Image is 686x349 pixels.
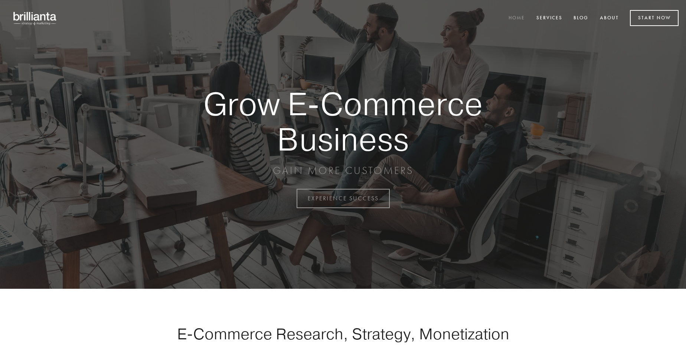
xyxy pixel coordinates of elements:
p: GAIN MORE CUSTOMERS [177,164,509,177]
h1: E-Commerce Research, Strategy, Monetization [154,324,532,343]
a: Home [504,12,530,25]
a: EXPERIENCE SUCCESS [297,189,390,208]
a: Start Now [630,10,679,26]
a: Services [532,12,567,25]
strong: Grow E-Commerce Business [177,86,509,156]
a: About [595,12,624,25]
a: Blog [569,12,593,25]
img: brillianta - research, strategy, marketing [7,7,63,29]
